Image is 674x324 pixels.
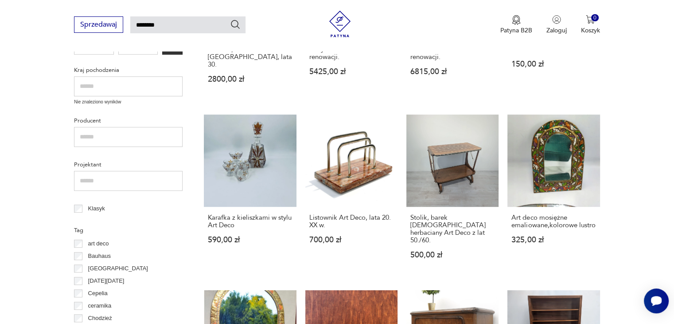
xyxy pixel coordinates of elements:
[511,60,596,68] p: 150,00 zł
[74,65,183,75] p: Kraj pochodzenia
[74,160,183,170] p: Projektant
[88,239,109,249] p: art deco
[309,68,393,75] p: 5425,00 zł
[511,236,596,244] p: 325,00 zł
[644,288,669,313] iframe: Smartsupp widget button
[88,301,112,311] p: ceramika
[88,251,111,261] p: Bauhaus
[512,15,521,25] img: Ikona medalu
[507,115,600,276] a: Art deco mosiężne emaliowane,kolorowe lustroArt deco mosiężne emaliowane,kolorowe lustro325,00 zł
[410,38,495,61] h3: Zabytkowa komoda w stylu art deco z lat 30. Po renowacji.
[88,288,108,298] p: Cepelia
[88,204,105,213] p: Klasyk
[327,11,353,37] img: Patyna - sklep z meblami i dekoracjami vintage
[500,15,532,35] button: Patyna B2B
[546,26,567,35] p: Zaloguj
[74,16,123,33] button: Sprzedawaj
[208,75,292,83] p: 2800,00 zł
[581,15,600,35] button: 0Koszyk
[511,38,596,53] h3: Wazonik artystyczny w stylu Art Deco
[500,26,532,35] p: Patyna B2B
[591,14,599,22] div: 0
[88,313,112,323] p: Chodzież
[74,116,183,126] p: Producent
[581,26,600,35] p: Koszyk
[546,15,567,35] button: Zaloguj
[208,236,292,244] p: 590,00 zł
[88,264,148,273] p: [GEOGRAPHIC_DATA]
[500,15,532,35] a: Ikona medaluPatyna B2B
[511,214,596,229] h3: Art deco mosiężne emaliowane,kolorowe lustro
[410,251,495,259] p: 500,00 zł
[309,214,393,229] h3: Listownik Art Deco, lata 20. XX w.
[309,236,393,244] p: 700,00 zł
[88,276,125,286] p: [DATE][DATE]
[204,115,296,276] a: Karafka z kieliszkami w stylu Art DecoKarafka z kieliszkami w stylu Art Deco590,00 zł
[74,225,183,235] p: Tag
[410,214,495,244] h3: Stolik, barek [DEMOGRAPHIC_DATA] herbaciany Art Deco z lat 50./60.
[586,15,595,24] img: Ikona koszyka
[410,68,495,75] p: 6815,00 zł
[309,38,393,61] h3: Zabytkowa witryna z lat 30. w stylu art deco. Po renowacji.
[230,19,241,30] button: Szukaj
[74,22,123,28] a: Sprzedawaj
[208,38,292,68] h3: Żardiniera Art Deco, Huta Niemen, [GEOGRAPHIC_DATA], lata 30.
[74,99,183,106] p: Nie znaleziono wyników
[552,15,561,24] img: Ikonka użytkownika
[305,115,397,276] a: Listownik Art Deco, lata 20. XX w.Listownik Art Deco, lata 20. XX w.700,00 zł
[406,115,499,276] a: Stolik, barek francuski herbaciany Art Deco z lat 50./60.Stolik, barek [DEMOGRAPHIC_DATA] herbaci...
[208,214,292,229] h3: Karafka z kieliszkami w stylu Art Deco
